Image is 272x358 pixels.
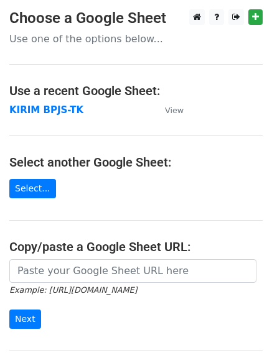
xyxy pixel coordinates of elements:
[9,83,263,98] h4: Use a recent Google Sheet:
[9,239,263,254] h4: Copy/paste a Google Sheet URL:
[9,179,56,198] a: Select...
[9,9,263,27] h3: Choose a Google Sheet
[9,310,41,329] input: Next
[9,285,137,295] small: Example: [URL][DOMAIN_NAME]
[9,104,83,116] a: KIRIM BPJS-TK
[9,155,263,170] h4: Select another Google Sheet:
[9,259,256,283] input: Paste your Google Sheet URL here
[9,32,263,45] p: Use one of the options below...
[165,106,184,115] small: View
[152,104,184,116] a: View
